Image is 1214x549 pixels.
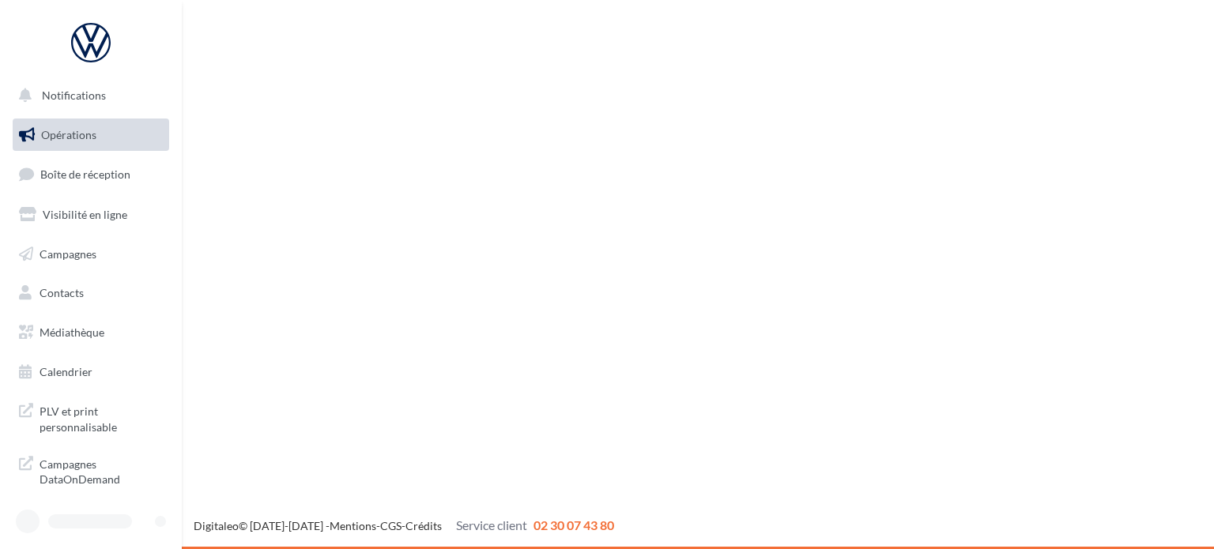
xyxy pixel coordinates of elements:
[405,519,442,532] a: Crédits
[9,198,172,231] a: Visibilité en ligne
[40,325,104,339] span: Médiathèque
[194,519,239,532] a: Digitaleo
[40,246,96,260] span: Campagnes
[9,394,172,441] a: PLV et print personnalisable
[330,519,376,532] a: Mentions
[9,447,172,494] a: Campagnes DataOnDemand
[9,355,172,389] a: Calendrier
[9,276,172,310] a: Contacts
[456,517,527,532] span: Service client
[40,167,130,181] span: Boîte de réception
[533,517,614,532] span: 02 30 07 43 80
[380,519,402,532] a: CGS
[194,519,614,532] span: © [DATE]-[DATE] - - -
[41,128,96,141] span: Opérations
[9,118,172,152] a: Opérations
[9,79,166,112] button: Notifications
[40,453,163,487] span: Campagnes DataOnDemand
[40,365,92,378] span: Calendrier
[9,238,172,271] a: Campagnes
[42,88,106,102] span: Notifications
[9,157,172,191] a: Boîte de réception
[43,208,127,221] span: Visibilité en ligne
[9,316,172,349] a: Médiathèque
[40,286,84,299] span: Contacts
[40,400,163,434] span: PLV et print personnalisable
